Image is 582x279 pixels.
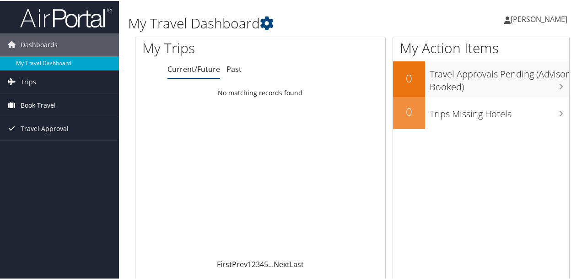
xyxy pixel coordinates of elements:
a: 1 [248,258,252,268]
span: Trips [21,70,36,93]
h1: My Trips [142,38,274,57]
a: Next [274,258,290,268]
h1: My Action Items [393,38,569,57]
td: No matching records found [135,84,385,100]
h2: 0 [393,103,425,119]
h1: My Travel Dashboard [128,13,427,32]
a: 0Trips Missing Hotels [393,96,569,128]
a: 5 [264,258,268,268]
span: Travel Approval [21,116,69,139]
img: airportal-logo.png [20,6,112,27]
a: 4 [260,258,264,268]
span: [PERSON_NAME] [511,13,567,23]
span: … [268,258,274,268]
a: First [217,258,232,268]
h2: 0 [393,70,425,85]
a: Current/Future [167,63,220,73]
a: 0Travel Approvals Pending (Advisor Booked) [393,60,569,96]
a: Past [226,63,242,73]
h3: Travel Approvals Pending (Advisor Booked) [430,62,569,93]
a: Prev [232,258,248,268]
h3: Trips Missing Hotels [430,102,569,120]
a: Last [290,258,304,268]
span: Book Travel [21,93,56,116]
span: Dashboards [21,33,58,55]
a: 2 [252,258,256,268]
a: 3 [256,258,260,268]
a: [PERSON_NAME] [504,5,577,32]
